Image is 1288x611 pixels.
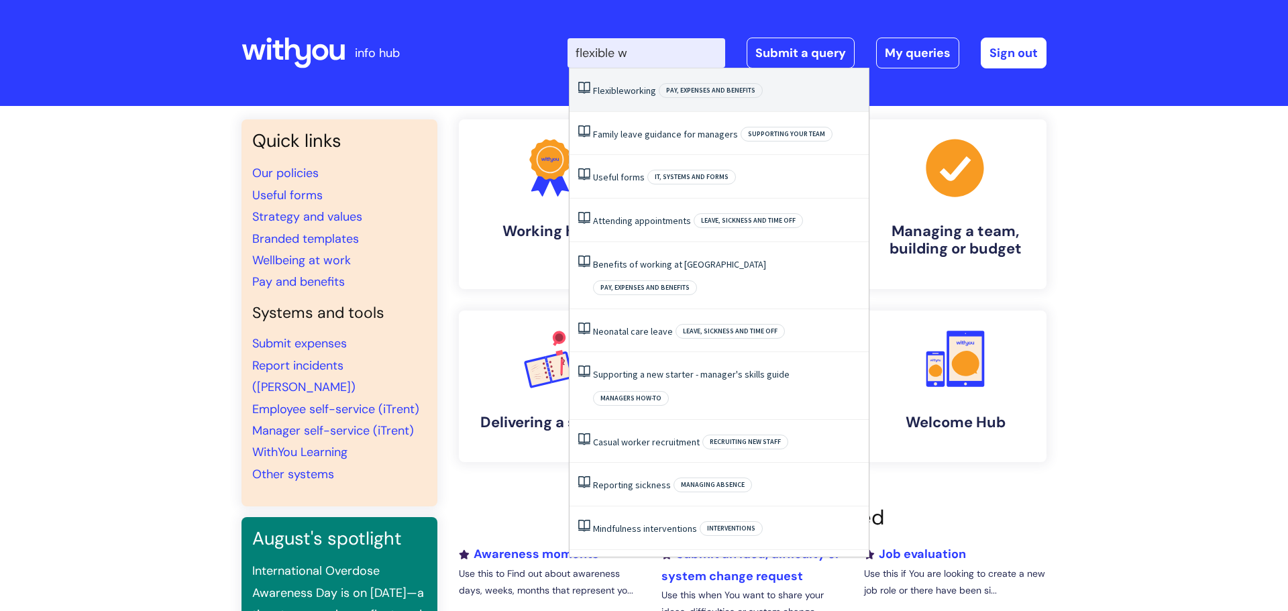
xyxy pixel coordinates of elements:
[593,258,766,270] a: Benefits of working at [GEOGRAPHIC_DATA]
[459,311,641,462] a: Delivering a service
[864,565,1046,599] p: Use this if You are looking to create a new job role or there have been si...
[593,280,697,295] span: Pay, expenses and benefits
[252,231,359,247] a: Branded templates
[875,223,1036,258] h4: Managing a team, building or budget
[593,522,697,535] a: Mindfulness interventions
[702,435,788,449] span: Recruiting new staff
[252,528,427,549] h3: August's spotlight
[981,38,1046,68] a: Sign out
[252,335,347,351] a: Submit expenses
[593,128,738,140] a: Family leave guidance for managers
[568,38,725,68] input: Search
[694,213,803,228] span: Leave, sickness and time off
[252,444,347,460] a: WithYou Learning
[459,119,641,289] a: Working here
[593,391,669,406] span: Managers how-to
[875,414,1036,431] h4: Welcome Hub
[252,466,334,482] a: Other systems
[864,119,1046,289] a: Managing a team, building or budget
[647,170,736,184] span: IT, systems and forms
[252,209,362,225] a: Strategy and values
[252,130,427,152] h3: Quick links
[470,414,631,431] h4: Delivering a service
[355,42,400,64] p: info hub
[674,478,752,492] span: Managing absence
[252,252,351,268] a: Wellbeing at work
[470,223,631,240] h4: Working here
[593,325,673,337] a: Neonatal care leave
[700,521,763,536] span: Interventions
[252,304,427,323] h4: Systems and tools
[252,165,319,181] a: Our policies
[661,546,840,584] a: Submit an idea, difficulty or system change request
[459,546,599,562] a: Awareness moments
[252,423,414,439] a: Manager self-service (iTrent)
[459,565,641,599] p: Use this to Find out about awareness days, weeks, months that represent yo...
[747,38,855,68] a: Submit a query
[741,127,833,142] span: Supporting your team
[593,85,624,97] span: Flexible
[593,171,645,183] a: Useful forms
[252,274,345,290] a: Pay and benefits
[864,546,966,562] a: Job evaluation
[568,38,1046,68] div: | -
[593,368,790,380] a: Supporting a new starter - manager's skills guide
[252,401,419,417] a: Employee self-service (iTrent)
[593,85,656,97] a: Flexibleworking
[593,479,671,491] a: Reporting sickness
[459,505,1046,530] h2: Recently added or updated
[876,38,959,68] a: My queries
[593,215,691,227] a: Attending appointments
[676,324,785,339] span: Leave, sickness and time off
[252,357,356,395] a: Report incidents ([PERSON_NAME])
[659,83,763,98] span: Pay, expenses and benefits
[593,436,700,448] a: Casual worker recruitment
[864,311,1046,462] a: Welcome Hub
[252,187,323,203] a: Useful forms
